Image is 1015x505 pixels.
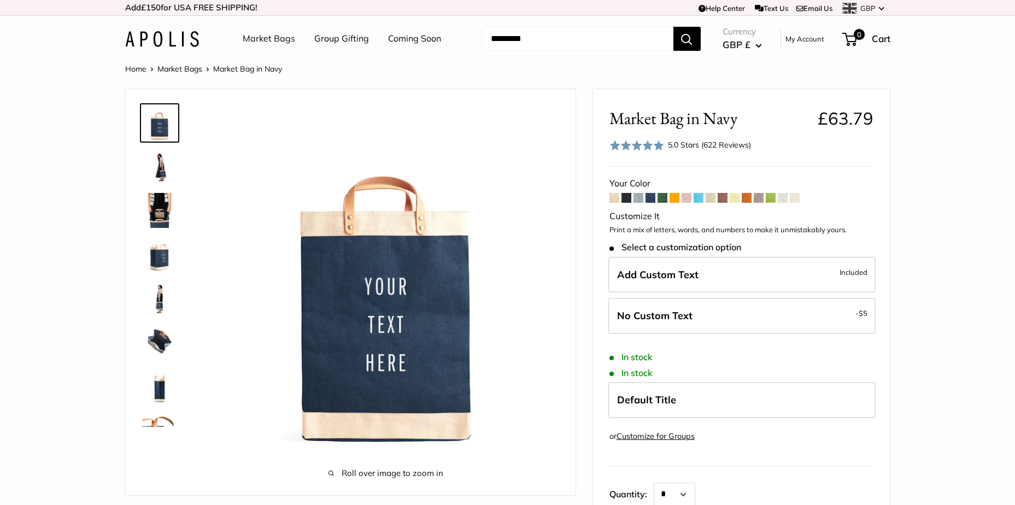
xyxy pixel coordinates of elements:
[723,24,762,39] span: Currency
[609,175,873,192] div: Your Color
[125,64,146,74] a: Home
[213,105,559,451] img: Market Bag in Navy
[314,31,369,47] a: Group Gifting
[140,147,179,186] a: Market Bag in Navy
[723,36,762,54] button: GBP £
[785,32,824,45] a: My Account
[140,103,179,143] a: Market Bag in Navy
[213,64,282,74] span: Market Bag in Navy
[617,431,695,441] a: Customize for Groups
[609,352,653,362] span: In stock
[855,307,867,320] span: -
[617,394,676,406] span: Default Title
[872,33,890,44] span: Cart
[853,29,864,40] span: 0
[157,64,202,74] a: Market Bags
[723,39,750,50] span: GBP £
[840,266,867,279] span: Included
[142,412,177,447] img: Market Bag in Navy
[142,368,177,403] img: Market Bag in Navy
[755,4,788,13] a: Text Us
[818,108,873,129] span: £63.79
[609,429,695,444] div: or
[617,309,693,322] span: No Custom Text
[142,280,177,315] img: Market Bag in Navy
[140,191,179,230] a: Market Bag in Navy
[140,409,179,449] a: Market Bag in Navy
[608,298,876,334] label: Leave Blank
[608,257,876,293] label: Add Custom Text
[142,324,177,359] img: Market Bag in Navy
[140,234,179,274] a: Market Bag in Navy
[617,268,699,281] span: Add Custom Text
[125,31,199,47] img: Apolis
[142,193,177,228] img: Market Bag in Navy
[796,4,832,13] a: Email Us
[699,4,745,13] a: Help Center
[609,108,809,128] span: Market Bag in Navy
[843,30,890,48] a: 0 Cart
[668,139,751,151] div: 5.0 Stars (622 Reviews)
[609,137,752,153] div: 5.0 Stars (622 Reviews)
[609,368,653,378] span: In stock
[141,2,161,13] span: £150
[142,105,177,140] img: Market Bag in Navy
[125,62,282,76] nav: Breadcrumb
[243,31,295,47] a: Market Bags
[142,237,177,272] img: Market Bag in Navy
[860,4,875,13] span: GBP
[609,208,873,225] div: Customize It
[482,27,673,51] input: Search...
[673,27,701,51] button: Search
[140,278,179,318] a: Market Bag in Navy
[609,242,741,252] span: Select a customization option
[140,366,179,405] a: Market Bag in Navy
[140,322,179,361] a: Market Bag in Navy
[388,31,441,47] a: Coming Soon
[213,466,559,481] span: Roll over image to zoom in
[609,225,873,236] p: Print a mix of letters, words, and numbers to make it unmistakably yours.
[859,309,867,318] span: $5
[142,149,177,184] img: Market Bag in Navy
[608,382,876,418] label: Default Title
